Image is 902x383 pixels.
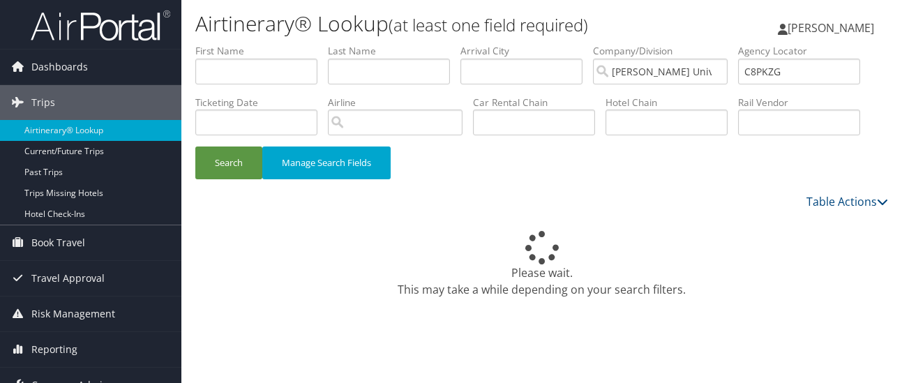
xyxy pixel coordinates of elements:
[460,44,593,58] label: Arrival City
[738,44,871,58] label: Agency Locator
[328,44,460,58] label: Last Name
[328,96,473,110] label: Airline
[473,96,606,110] label: Car Rental Chain
[195,96,328,110] label: Ticketing Date
[195,44,328,58] label: First Name
[593,44,738,58] label: Company/Division
[389,13,588,36] small: (at least one field required)
[31,225,85,260] span: Book Travel
[31,261,105,296] span: Travel Approval
[195,147,262,179] button: Search
[606,96,738,110] label: Hotel Chain
[195,231,888,298] div: Please wait. This may take a while depending on your search filters.
[31,85,55,120] span: Trips
[31,296,115,331] span: Risk Management
[806,194,888,209] a: Table Actions
[31,9,170,42] img: airportal-logo.png
[788,20,874,36] span: [PERSON_NAME]
[195,9,657,38] h1: Airtinerary® Lookup
[778,7,888,49] a: [PERSON_NAME]
[31,332,77,367] span: Reporting
[31,50,88,84] span: Dashboards
[738,96,871,110] label: Rail Vendor
[262,147,391,179] button: Manage Search Fields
